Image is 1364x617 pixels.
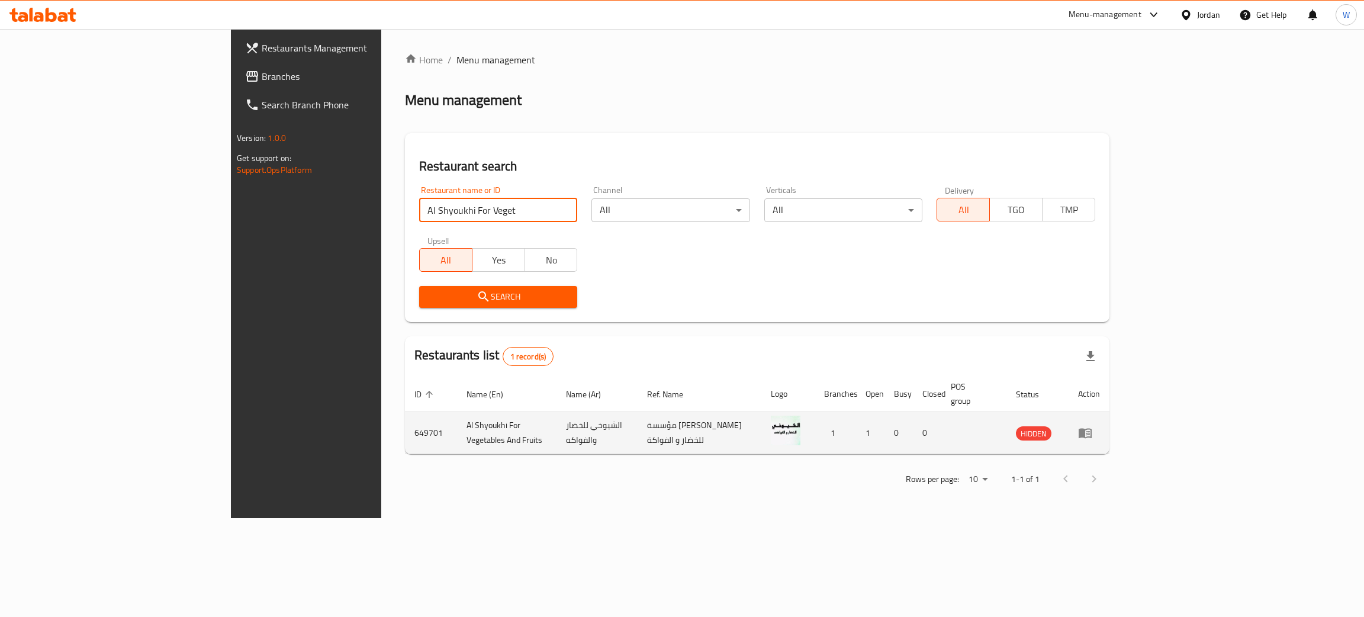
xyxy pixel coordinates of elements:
div: Export file [1076,342,1105,371]
button: Yes [472,248,525,272]
span: 1 record(s) [503,351,554,362]
button: All [937,198,990,221]
span: 1.0.0 [268,130,286,146]
span: W [1343,8,1350,21]
nav: breadcrumb [405,53,1109,67]
td: 0 [884,412,913,454]
button: No [525,248,578,272]
p: 1-1 of 1 [1011,472,1040,487]
span: All [942,201,985,218]
p: Rows per page: [906,472,959,487]
span: Restaurants Management [262,41,449,55]
span: POS group [951,380,992,408]
a: Restaurants Management [236,34,459,62]
td: 1 [815,412,856,454]
span: Search Branch Phone [262,98,449,112]
td: مؤسسة [PERSON_NAME] للخضار و الفواكة [638,412,761,454]
span: Branches [262,69,449,83]
span: Yes [477,252,520,269]
button: All [419,248,472,272]
td: 0 [913,412,941,454]
span: TMP [1047,201,1090,218]
span: ID [414,387,437,401]
div: Menu [1078,426,1100,440]
button: TGO [989,198,1043,221]
a: Branches [236,62,459,91]
img: Al Shyoukhi For Vegetables And Fruits [771,416,800,445]
label: Delivery [945,186,974,194]
h2: Restaurant search [419,158,1095,175]
button: TMP [1042,198,1095,221]
span: Get support on: [237,150,291,166]
th: Closed [913,376,941,412]
div: All [591,198,749,222]
input: Search for restaurant name or ID.. [419,198,577,222]
th: Open [856,376,884,412]
span: Name (Ar) [566,387,616,401]
a: Search Branch Phone [236,91,459,119]
div: Rows per page: [964,471,992,489]
td: 1 [856,412,884,454]
span: No [530,252,573,269]
span: Search [429,290,568,304]
span: Menu management [456,53,535,67]
span: Ref. Name [647,387,699,401]
a: Support.OpsPlatform [237,162,312,178]
td: الشيوخي للخضار والفواكه [556,412,638,454]
span: TGO [995,201,1038,218]
th: Action [1069,376,1109,412]
h2: Menu management [405,91,522,110]
td: Al Shyoukhi For Vegetables And Fruits [457,412,556,454]
div: All [764,198,922,222]
div: Jordan [1197,8,1220,21]
h2: Restaurants list [414,346,554,366]
th: Branches [815,376,856,412]
label: Upsell [427,236,449,245]
span: Name (En) [467,387,519,401]
div: Total records count [503,347,554,366]
div: Menu-management [1069,8,1141,22]
div: HIDDEN [1016,426,1051,441]
span: HIDDEN [1016,427,1051,441]
th: Busy [884,376,913,412]
th: Logo [761,376,815,412]
span: Status [1016,387,1054,401]
button: Search [419,286,577,308]
span: Version: [237,130,266,146]
span: All [424,252,468,269]
table: enhanced table [405,376,1109,454]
